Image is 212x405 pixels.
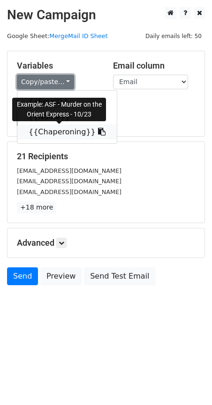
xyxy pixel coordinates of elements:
[142,31,205,41] span: Daily emails left: 50
[165,360,212,405] iframe: Chat Widget
[7,7,205,23] h2: New Campaign
[17,151,195,162] h5: 21 Recipients
[12,98,106,121] div: Example: ASF - Murder on the Orient Express - 10/23
[113,61,195,71] h5: Email column
[17,61,99,71] h5: Variables
[84,267,155,285] a: Send Test Email
[17,94,117,109] a: {{Email}}
[7,32,107,39] small: Google Sheet:
[17,125,117,140] a: {{Chaperoning}}
[7,267,38,285] a: Send
[17,238,195,248] h5: Advanced
[49,32,107,39] a: MergeMail ID Sheet
[17,202,56,213] a: +18 more
[40,267,82,285] a: Preview
[17,167,121,174] small: [EMAIL_ADDRESS][DOMAIN_NAME]
[142,32,205,39] a: Daily emails left: 50
[17,75,74,89] a: Copy/paste...
[17,178,121,185] small: [EMAIL_ADDRESS][DOMAIN_NAME]
[17,188,121,195] small: [EMAIL_ADDRESS][DOMAIN_NAME]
